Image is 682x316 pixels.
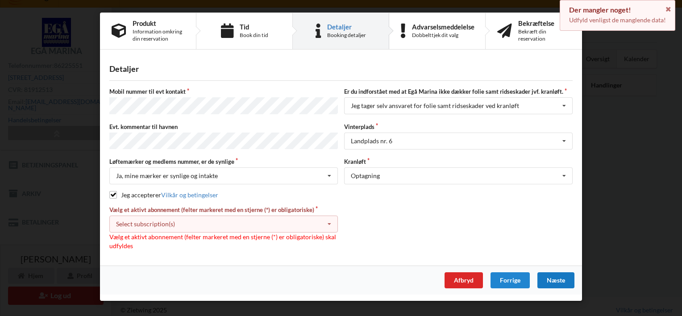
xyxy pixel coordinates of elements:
[344,123,573,131] label: Vinterplads
[240,32,268,39] div: Book din tid
[109,87,338,96] label: Mobil nummer til evt kontakt
[116,220,175,228] div: Select subscription(s)
[327,23,366,30] div: Detaljer
[109,158,338,166] label: Løftemærker og medlems nummer, er de synlige
[412,23,474,30] div: Advarselsmeddelelse
[133,28,184,42] div: Information omkring din reservation
[109,206,338,214] label: Vælg et aktivt abonnement (felter markeret med en stjerne (*) er obligatoriske)
[351,138,392,144] div: Landplads nr. 6
[351,103,519,109] div: Jeg tager selv ansvaret for folie samt ridseskader ved kranløft
[569,5,666,14] div: Der mangler noget!
[109,64,573,74] div: Detaljer
[518,28,570,42] div: Bekræft din reservation
[569,16,666,25] p: Udfyld venligst de manglende data!
[133,20,184,27] div: Produkt
[491,272,530,288] div: Forrige
[537,272,574,288] div: Næste
[445,272,483,288] div: Afbryd
[109,191,218,199] label: Jeg accepterer
[161,191,218,199] a: Vilkår og betingelser
[412,32,474,39] div: Dobbelttjek dit valg
[327,32,366,39] div: Booking detaljer
[116,173,218,179] div: Ja, mine mærker er synlige og intakte
[344,158,573,166] label: Kranløft
[240,23,268,30] div: Tid
[109,123,338,131] label: Evt. kommentar til havnen
[518,20,570,27] div: Bekræftelse
[109,233,336,249] span: Vælg et aktivt abonnement (felter markeret med en stjerne (*) er obligatoriske) skal udfyldes
[344,87,573,96] label: Er du indforstået med at Egå Marina ikke dækker folie samt ridseskader jvf. kranløft.
[351,173,380,179] div: Optagning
